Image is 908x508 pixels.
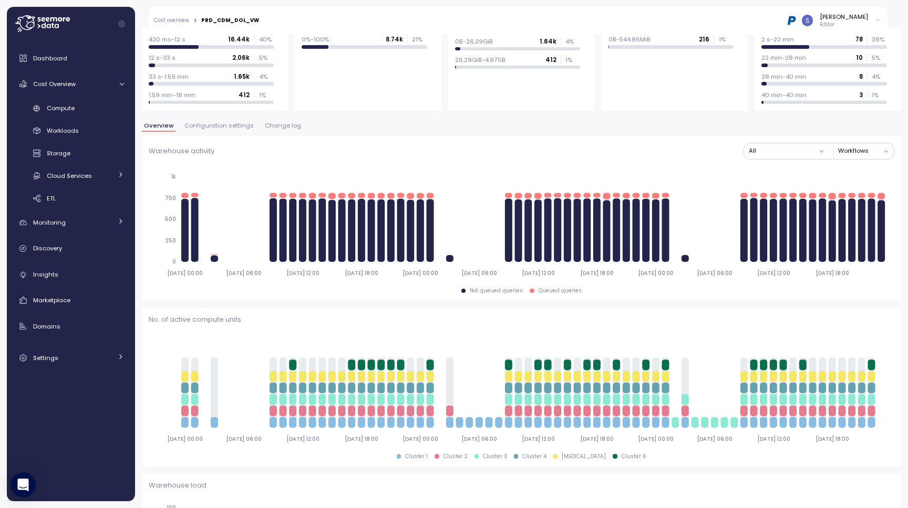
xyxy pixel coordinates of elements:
[820,21,868,28] p: Editor
[483,453,507,460] div: Cluster 3
[412,35,427,44] p: 21 %
[470,287,523,294] div: Not queued queries
[166,237,176,244] tspan: 250
[872,72,886,81] p: 4 %
[11,290,131,311] a: Marketplace
[226,435,262,442] tspan: [DATE] 06:00
[816,435,849,442] tspan: [DATE] 18:00
[149,314,894,325] p: No. of active compute units
[565,37,580,46] p: 4 %
[11,264,131,285] a: Insights
[33,218,66,227] span: Monitoring
[149,72,189,81] p: 33 s-1.59 min
[872,35,886,44] p: 38 %
[234,72,250,81] p: 1.65k
[802,15,813,26] img: ACg8ocLCy7HMj59gwelRyEldAl2GQfy23E10ipDNf0SDYCnD3y85RA=s96-c
[171,173,176,180] tspan: 1k
[11,238,131,259] a: Discovery
[11,100,131,117] a: Compute
[699,35,709,44] p: 216
[193,17,197,24] div: >
[539,287,582,294] div: Queued queries
[744,143,830,158] button: All
[232,54,250,62] p: 2.06k
[47,172,92,180] span: Cloud Services
[47,104,75,112] span: Compute
[540,37,556,46] p: 1.64k
[405,453,428,460] div: Cluster 1
[697,435,732,442] tspan: [DATE] 06:00
[820,13,868,21] div: [PERSON_NAME]
[259,91,274,99] p: 1 %
[461,435,497,442] tspan: [DATE] 06:00
[455,37,493,46] p: 0B-26.29GiB
[838,143,894,158] button: Workflows
[816,270,849,277] tspan: [DATE] 18:00
[201,18,259,23] div: PRD_CDM_DOL_VW
[144,123,173,129] span: Overview
[33,244,62,252] span: Discovery
[149,54,176,62] p: 12 s-33 s
[757,435,790,442] tspan: [DATE] 12:00
[33,270,58,279] span: Insights
[719,35,734,44] p: 1 %
[761,35,794,44] p: 2 s-22 min
[286,435,319,442] tspan: [DATE] 12:00
[522,453,546,460] div: Cluster 4
[11,189,131,207] a: ETL
[522,435,555,442] tspan: [DATE] 12:00
[11,145,131,162] a: Storage
[761,72,807,81] p: 28 min-40 min
[608,35,651,44] p: 0B-544.86MiB
[443,453,468,460] div: Cluster 2
[11,472,36,498] div: Open Intercom Messenger
[403,270,438,277] tspan: [DATE] 00:00
[11,73,131,94] a: Cost Overview
[565,56,580,64] p: 1 %
[33,322,60,331] span: Domains
[184,123,254,129] span: Configuration settings
[265,123,301,129] span: Change log
[545,56,556,64] p: 412
[580,435,614,442] tspan: [DATE] 18:00
[859,72,863,81] p: 8
[872,54,886,62] p: 5 %
[33,54,67,62] span: Dashboard
[33,354,58,362] span: Settings
[580,270,614,277] tspan: [DATE] 18:00
[11,347,131,368] a: Settings
[47,194,56,203] span: ETL
[345,435,378,442] tspan: [DATE] 18:00
[761,54,806,62] p: 22 min-28 min
[697,270,732,277] tspan: [DATE] 06:00
[226,270,262,277] tspan: [DATE] 06:00
[786,15,797,26] img: 68b03c81eca7ebbb46a2a292.PNG
[149,480,894,491] p: Warehouse load
[228,35,250,44] p: 16.44k
[154,18,189,23] a: Cost overview
[167,435,203,442] tspan: [DATE] 00:00
[761,91,807,99] p: 40 min-40 min
[33,80,76,88] span: Cost Overview
[259,35,274,44] p: 40 %
[47,149,70,157] span: Storage
[11,48,131,69] a: Dashboard
[638,435,674,442] tspan: [DATE] 00:00
[859,91,863,99] p: 3
[302,35,329,44] p: 0%-100%
[172,258,176,265] tspan: 0
[165,216,176,223] tspan: 500
[638,270,674,277] tspan: [DATE] 00:00
[757,270,790,277] tspan: [DATE] 12:00
[167,270,203,277] tspan: [DATE] 00:00
[33,296,70,304] span: Marketplace
[403,435,438,442] tspan: [DATE] 00:00
[11,167,131,184] a: Cloud Services
[149,146,214,156] p: Warehouse activity
[872,91,886,99] p: 1 %
[165,195,176,202] tspan: 750
[386,35,403,44] p: 8.74k
[149,35,185,44] p: 420 ms-12 s
[47,126,79,135] span: Workloads
[149,91,195,99] p: 1.59 min-18 min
